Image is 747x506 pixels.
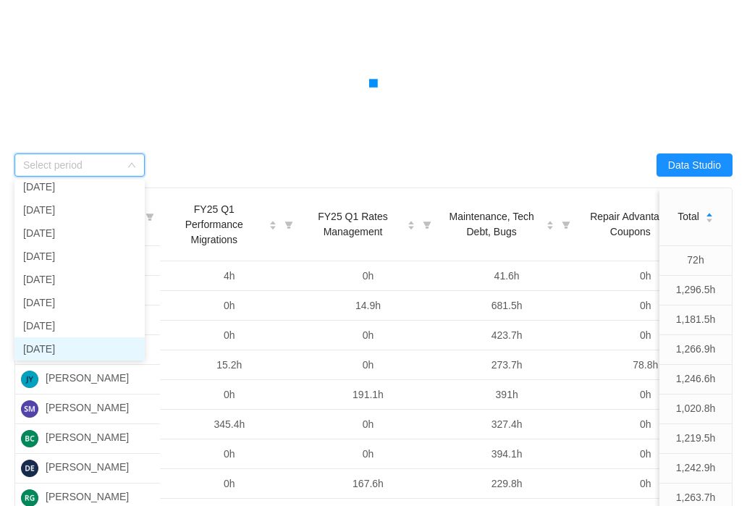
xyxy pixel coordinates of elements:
td: 41.6h [437,261,576,291]
td: 14.9h [299,291,438,321]
i: icon: caret-down [705,216,713,221]
td: 391h [437,380,576,410]
td: 229.8h [437,469,576,499]
i: icon: caret-down [546,224,554,229]
td: 1,246.6h [659,365,732,395]
td: 0h [576,439,715,469]
td: 0h [299,410,438,439]
li: [DATE] [14,175,145,198]
td: 1,296.5h [659,276,732,305]
td: 0h [576,321,715,350]
li: [DATE] [14,222,145,245]
td: 4h [160,261,299,291]
span: [PERSON_NAME] [46,460,129,477]
li: [DATE] [14,268,145,291]
span: Maintenance, Tech Debt, Bugs [443,209,540,240]
li: [DATE] [14,337,145,360]
div: Sort [407,219,415,229]
td: 1,020.8h [659,395,732,424]
td: 1,181.5h [659,305,732,335]
i: icon: caret-up [408,219,415,223]
i: icon: caret-up [269,219,277,223]
i: icon: down [127,161,136,171]
td: 15.2h [160,350,299,380]
td: 394.1h [437,439,576,469]
i: icon: filter [279,188,299,261]
td: 0h [299,261,438,291]
img: BC [21,430,38,447]
i: icon: caret-up [705,211,713,215]
i: icon: caret-up [546,219,554,223]
td: 1,242.9h [659,454,732,484]
td: 0h [576,380,715,410]
span: Total [678,209,699,224]
td: 0h [160,321,299,350]
td: 167.6h [299,469,438,499]
td: 0h [160,380,299,410]
td: 423.7h [437,321,576,350]
td: 273.7h [437,350,576,380]
td: 0h [576,410,715,439]
td: 327.4h [437,410,576,439]
img: JY [21,371,38,388]
td: 0h [576,469,715,499]
span: FY25 Q1 Performance Migrations [166,202,263,248]
span: [PERSON_NAME] [46,430,129,447]
td: 72h [659,246,732,276]
img: SM [21,400,38,418]
span: [PERSON_NAME] [46,371,129,388]
td: 0h [160,469,299,499]
span: [PERSON_NAME] [46,400,129,418]
span: FY25 Q1 Rates Management [305,209,402,240]
td: 191.1h [299,380,438,410]
td: 0h [576,291,715,321]
i: icon: filter [417,188,437,261]
li: [DATE] [14,198,145,222]
td: 345.4h [160,410,299,439]
li: [DATE] [14,314,145,337]
i: icon: caret-down [408,224,415,229]
td: 0h [299,350,438,380]
li: [DATE] [14,291,145,314]
li: [DATE] [14,245,145,268]
td: 0h [576,261,715,291]
i: icon: filter [140,188,160,245]
td: 0h [160,439,299,469]
img: DE [21,460,38,477]
td: 1,219.5h [659,424,732,454]
div: Sort [546,219,554,229]
div: Sort [269,219,277,229]
td: 78.8h [576,350,715,380]
button: Data Studio [657,153,733,177]
i: icon: caret-down [269,224,277,229]
td: 0h [299,439,438,469]
span: Repair Advantage Coupons [582,209,679,240]
td: 681.5h [437,291,576,321]
div: Sort [705,211,714,221]
td: 1,266.9h [659,335,732,365]
i: icon: filter [556,188,576,261]
td: 0h [299,321,438,350]
td: 0h [160,291,299,321]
